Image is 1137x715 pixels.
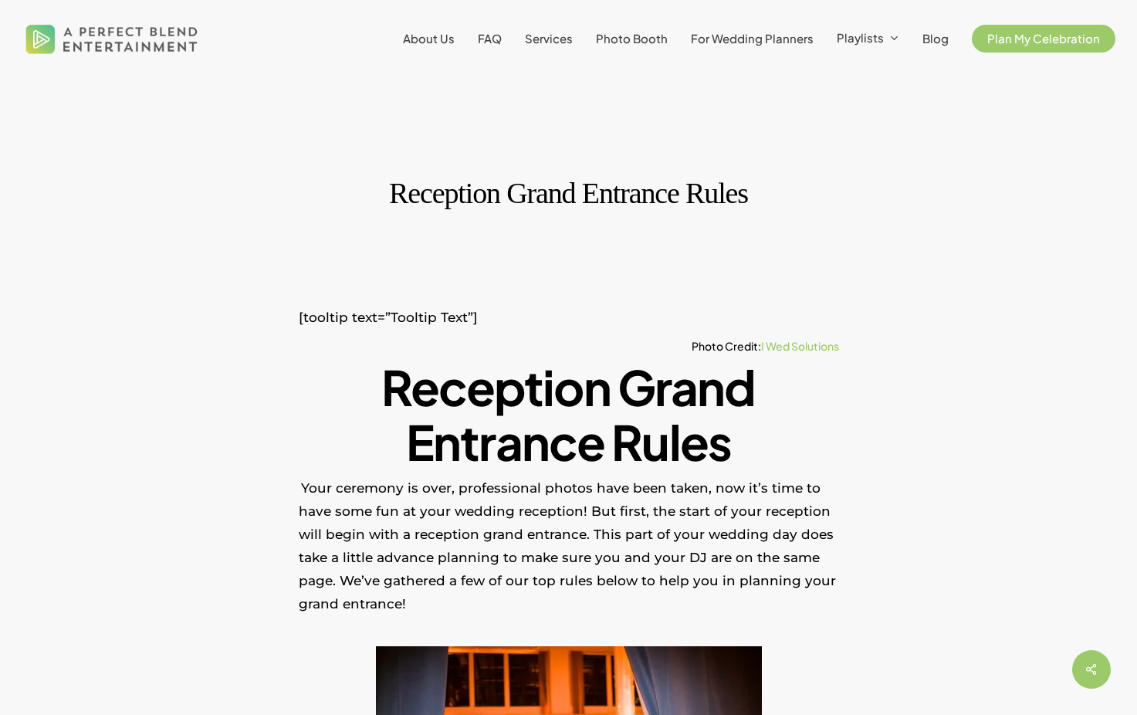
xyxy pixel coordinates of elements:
h6: Photo Credit: [299,337,839,355]
a: Playlists [837,32,899,46]
span: Photo Booth [596,31,668,46]
a: Services [525,32,573,45]
span: Plan My Celebration [987,31,1100,46]
span: About Us [403,31,455,46]
h1: Reception Grand Entrance Rules [299,161,839,225]
span: Services [525,31,573,46]
span: FAQ [478,31,502,46]
img: A Perfect Blend Entertainment [22,11,202,66]
p: Your ceremony is over, professional photos have been taken, now it’s time to have some fun at you... [299,476,839,635]
a: About Us [403,32,455,45]
a: Photo Booth [596,32,668,45]
span: For Wedding Planners [691,31,814,46]
span: Blog [922,31,949,46]
a: Plan My Celebration [972,32,1115,45]
span: Playlists [837,30,884,45]
a: Blog [922,32,949,45]
a: For Wedding Planners [691,32,814,45]
a: I Wed Solutions [761,339,839,353]
strong: Reception Grand Entrance Rules [381,357,755,472]
a: FAQ [478,32,502,45]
